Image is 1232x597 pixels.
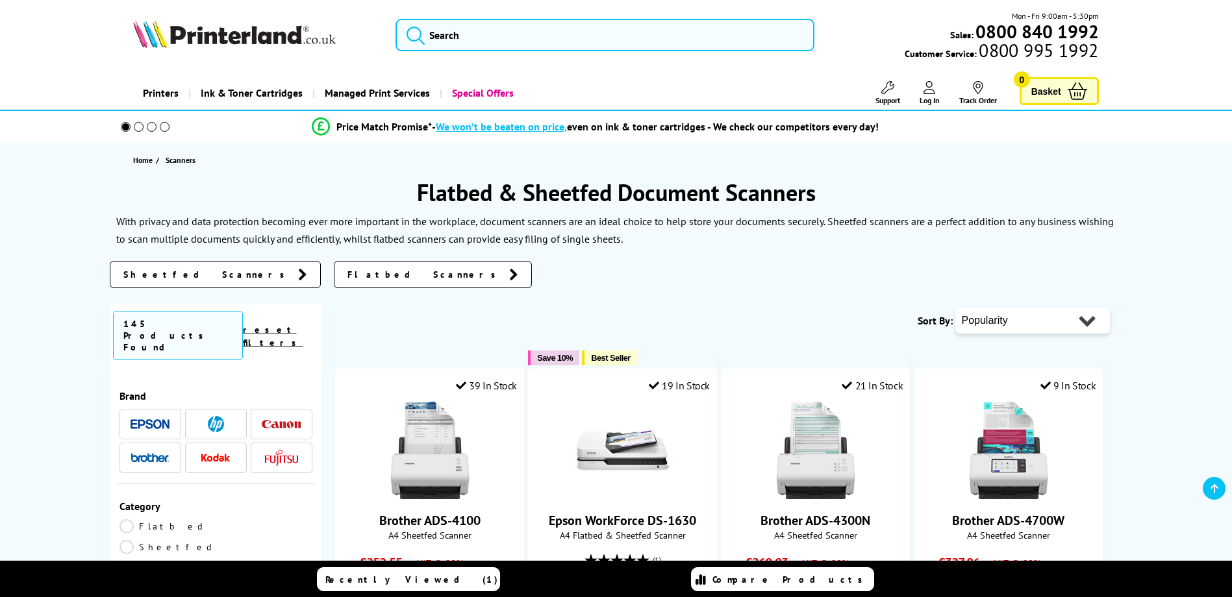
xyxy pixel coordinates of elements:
a: Fujitsu [262,450,301,466]
a: Flatbed [119,519,216,533]
span: £260.03 [746,554,788,571]
span: We won’t be beaten on price, [436,120,567,133]
input: Search [396,19,814,51]
li: modal_Promise [103,116,1088,138]
span: Recently Viewed (1) [325,574,498,585]
a: Sheetfed [119,540,216,554]
img: Fujitsu [264,450,299,466]
span: Sort By: [918,314,953,327]
div: Category [119,500,313,513]
span: ex VAT @ 20% [983,557,1040,569]
a: Managed Print Services [312,77,440,110]
img: Brother ADS-4300N [767,402,864,499]
a: Epson [131,416,170,432]
a: Brother ADS-4300N [767,489,864,502]
img: Canon [262,420,301,428]
a: Printers [133,77,188,110]
a: Brother ADS-4100 [381,489,479,502]
span: ex VAT @ 20% [791,557,849,569]
button: Save 10% [528,350,579,365]
span: Sheetfed Scanners [123,268,292,281]
a: Support [875,81,900,105]
span: Price Match Promise* [336,120,432,133]
span: Sales: [950,29,974,41]
span: Save 10% [537,353,573,363]
a: Ink & Toner Cartridges [188,77,312,110]
a: Epson WorkForce DS-1630 [574,489,672,502]
span: (1) [653,548,661,572]
span: Customer Service: [905,44,1098,60]
img: Kodak [196,454,235,461]
span: Ink & Toner Cartridges [201,77,303,110]
a: Brother ADS-4100 [379,512,481,529]
img: Brother ADS-4100 [381,402,479,499]
a: Special Offers [440,77,523,110]
a: HP [196,416,235,432]
a: Brother ADS-4300N [761,512,870,529]
img: Brother ADS-4700W [960,402,1057,499]
button: Best Seller [582,350,637,365]
span: 0 [1014,71,1030,88]
div: - even on ink & toner cartridges - We check our competitors every day! [432,120,879,133]
img: Epson WorkForce DS-1630 [574,402,672,499]
a: Basket 0 [1020,77,1099,105]
a: Epson WorkForce DS-1630 [549,512,696,529]
b: 0800 840 1992 [975,19,1099,43]
span: £327.86 [938,554,979,571]
a: Log In [920,81,940,105]
span: Mon - Fri 9:00am - 5:30pm [1012,10,1099,22]
span: Support [875,95,900,105]
span: Flatbed Scanners [347,268,503,281]
a: Sheetfed Scanners [110,261,321,288]
div: Brand [119,389,313,402]
img: Printerland Logo [133,19,336,48]
img: Epson [131,419,170,429]
h1: Flatbed & Sheetfed Document Scanners [110,177,1123,208]
p: With privacy and data protection becoming ever more important in the workplace, document scanners... [116,215,1114,245]
span: 0800 995 1992 [977,44,1098,56]
div: 21 In Stock [842,379,903,392]
a: reset filters [243,324,303,348]
a: Home [133,153,156,167]
a: Compare Products [691,567,874,591]
a: Printerland Logo [133,19,379,51]
span: Compare Products [712,574,870,585]
div: 9 In Stock [1040,379,1096,392]
span: A4 Sheetfed Scanner [728,529,903,541]
a: 0800 840 1992 [974,25,1099,38]
a: Canon [262,416,301,432]
a: Brother ADS-4700W [952,512,1064,529]
div: 39 In Stock [456,379,517,392]
a: Recently Viewed (1) [317,567,500,591]
span: Best Seller [591,353,631,363]
a: Brother [131,450,170,466]
a: Brother ADS-4700W [960,489,1057,502]
span: A4 Sheetfed Scanner [921,529,1096,541]
img: Brother [131,453,170,462]
span: A4 Sheetfed Scanner [342,529,517,541]
span: Log In [920,95,940,105]
a: Flatbed Scanners [334,261,532,288]
span: A4 Flatbed & Sheetfed Scanner [535,529,710,541]
span: ex VAT @ 20% [405,557,463,569]
span: Basket [1031,82,1061,100]
a: Track Order [959,81,997,105]
span: £252.55 [360,554,402,571]
span: Scanners [166,155,195,165]
div: 19 In Stock [649,379,710,392]
a: Kodak [196,450,235,466]
span: 145 Products Found [113,311,243,360]
img: HP [208,416,224,432]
